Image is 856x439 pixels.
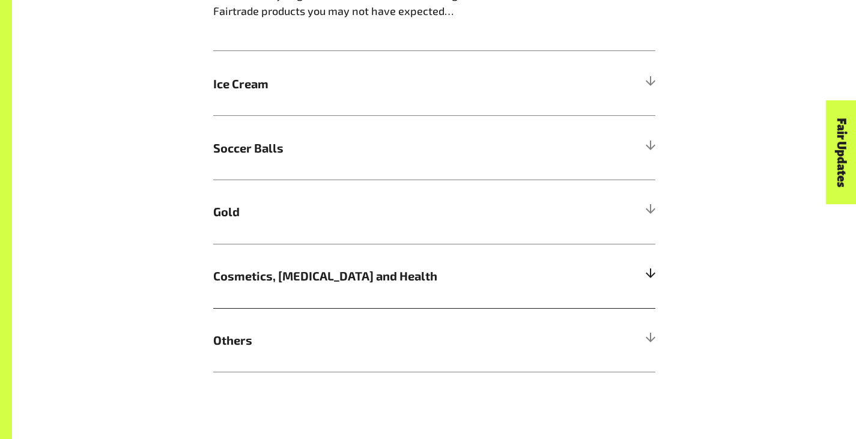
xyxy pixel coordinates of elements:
[213,267,545,285] span: Cosmetics, [MEDICAL_DATA] and Health
[213,202,545,220] span: Gold
[213,331,545,349] span: Others
[213,139,545,157] span: Soccer Balls
[213,74,545,92] span: Ice Cream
